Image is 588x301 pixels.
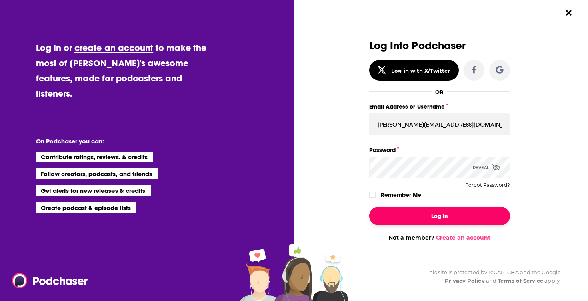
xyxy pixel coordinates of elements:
[36,168,158,179] li: Follow creators, podcasts, and friends
[498,277,544,284] a: Terms of Service
[445,277,485,284] a: Privacy Policy
[369,145,510,155] label: Password
[435,89,444,95] div: OR
[369,40,510,52] h3: Log Into Podchaser
[36,202,136,213] li: Create podcast & episode lists
[369,113,510,135] input: Email Address or Username
[436,234,490,241] a: Create an account
[369,234,510,241] div: Not a member?
[381,190,421,200] label: Remember Me
[36,152,154,162] li: Contribute ratings, reviews, & credits
[36,185,151,196] li: Get alerts for new releases & credits
[473,157,500,178] div: Reveal
[369,207,510,225] button: Log In
[12,273,89,288] img: Podchaser - Follow, Share and Rate Podcasts
[369,101,510,112] label: Email Address or Username
[369,60,459,81] button: Log in with X/Twitter
[420,268,561,285] div: This site is protected by reCAPTCHA and the Google and apply.
[12,273,82,288] a: Podchaser - Follow, Share and Rate Podcasts
[391,67,450,74] div: Log in with X/Twitter
[74,42,153,53] a: create an account
[561,5,576,20] button: Close Button
[465,182,510,188] button: Forgot Password?
[36,137,196,145] li: On Podchaser you can:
